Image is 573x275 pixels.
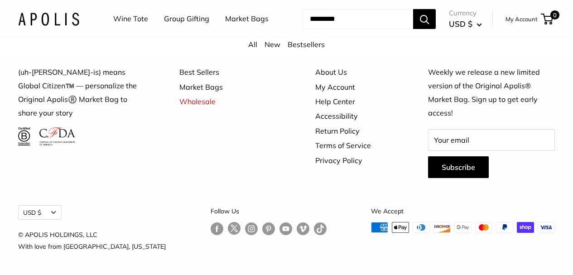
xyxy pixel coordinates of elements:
[428,66,555,120] p: Weekly we release a new limited version of the Original Apolis® Market Bag. Sign up to get early ...
[449,7,482,19] span: Currency
[428,156,489,178] button: Subscribe
[315,94,396,109] a: Help Center
[228,222,241,238] a: Follow us on Twitter
[179,65,284,79] a: Best Sellers
[506,14,538,24] a: My Account
[211,222,223,235] a: Follow us on Facebook
[542,14,553,24] a: 0
[211,205,327,217] p: Follow Us
[18,205,62,220] button: USD $
[164,12,209,26] a: Group Gifting
[314,222,327,235] a: Follow us on Tumblr
[225,12,269,26] a: Market Bags
[265,40,280,49] a: New
[315,80,396,94] a: My Account
[179,94,284,109] a: Wholesale
[315,153,396,168] a: Privacy Policy
[449,19,472,29] span: USD $
[297,222,309,235] a: Follow us on Vimeo
[18,229,166,252] p: © APOLIS HOLDINGS, LLC With love from [GEOGRAPHIC_DATA], [US_STATE]
[315,124,396,138] a: Return Policy
[413,9,436,29] button: Search
[39,127,75,145] img: Council of Fashion Designers of America Member
[315,109,396,123] a: Accessibility
[18,12,79,25] img: Apolis
[179,80,284,94] a: Market Bags
[262,222,275,235] a: Follow us on Pinterest
[449,17,482,31] button: USD $
[315,138,396,153] a: Terms of Service
[303,9,413,29] input: Search...
[288,40,325,49] a: Bestsellers
[315,65,396,79] a: About Us
[371,205,555,217] p: We Accept
[550,10,559,19] span: 0
[18,127,30,145] img: Certified B Corporation
[279,222,292,235] a: Follow us on YouTube
[113,12,148,26] a: Wine Tote
[18,66,148,120] p: (uh-[PERSON_NAME]-is) means Global Citizen™️ — personalize the Original Apolis®️ Market Bag to sh...
[248,40,257,49] a: All
[245,222,258,235] a: Follow us on Instagram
